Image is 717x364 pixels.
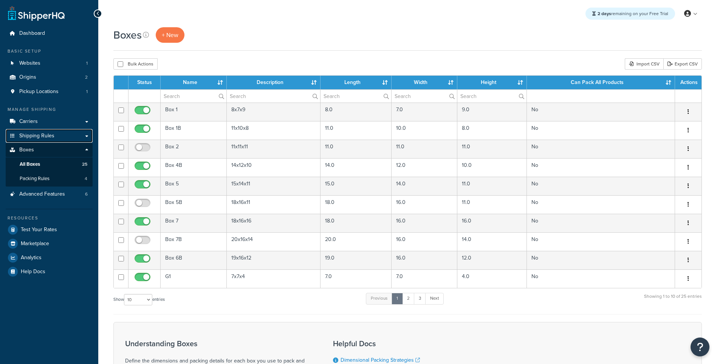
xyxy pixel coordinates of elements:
a: 3 [414,293,426,304]
a: Help Docs [6,265,93,278]
strong: 2 days [598,10,611,17]
td: 11.0 [457,195,527,214]
td: Box 5B [161,195,227,214]
td: 11.0 [321,121,392,140]
span: Origins [19,74,36,81]
span: 1 [86,60,88,67]
li: Websites [6,56,93,70]
td: 11.0 [457,140,527,158]
td: Box 4B [161,158,227,177]
label: Show entries [113,294,165,305]
a: Export CSV [663,58,702,70]
td: No [527,251,675,269]
span: Marketplace [21,241,49,247]
span: Boxes [19,147,34,153]
td: 11x11x11 [227,140,321,158]
li: Origins [6,70,93,84]
a: Boxes [6,143,93,157]
h3: Helpful Docs [333,339,452,348]
td: 11.0 [321,140,392,158]
td: Box 6B [161,251,227,269]
td: 8.0 [321,103,392,121]
a: Dimensional Packing Strategies [341,356,420,364]
li: Pickup Locations [6,85,93,99]
td: 14x12x10 [227,158,321,177]
div: Showing 1 to 10 of 25 entries [644,292,702,308]
td: 16.0 [457,214,527,232]
td: 8x7x9 [227,103,321,121]
h3: Understanding Boxes [125,339,314,348]
a: Next [425,293,444,304]
a: 2 [402,293,415,304]
div: Import CSV [625,58,663,70]
input: Search [227,90,321,103]
span: 1 [86,89,88,95]
th: Description : activate to sort column ascending [227,76,321,89]
th: Length : activate to sort column ascending [321,76,392,89]
td: No [527,103,675,121]
span: 25 [82,161,87,168]
td: 18.0 [321,214,392,232]
span: Packing Rules [20,176,50,182]
td: 7x7x4 [227,269,321,288]
a: Dashboard [6,26,93,40]
div: Basic Setup [6,48,93,54]
a: Packing Rules 4 [6,172,93,186]
td: 7.0 [392,269,457,288]
div: Manage Shipping [6,106,93,113]
td: 16.0 [392,251,457,269]
span: 4 [85,176,87,182]
td: 12.0 [392,158,457,177]
th: Height : activate to sort column ascending [457,76,527,89]
th: Actions [675,76,702,89]
a: ShipperHQ Home [8,6,65,21]
td: 7.0 [321,269,392,288]
td: 18.0 [321,195,392,214]
li: Test Your Rates [6,223,93,236]
span: Test Your Rates [21,227,57,233]
td: 14.0 [457,232,527,251]
input: Search [457,90,527,103]
a: Origins 2 [6,70,93,84]
a: Shipping Rules [6,129,93,143]
td: Box 1 [161,103,227,121]
a: All Boxes 25 [6,157,93,171]
button: Bulk Actions [113,58,158,70]
span: Help Docs [21,269,45,275]
a: Advanced Features 6 [6,187,93,201]
td: 16.0 [392,195,457,214]
input: Search [161,90,226,103]
li: Advanced Features [6,187,93,201]
span: Pickup Locations [19,89,59,95]
span: All Boxes [20,161,40,168]
input: Search [392,90,457,103]
td: 20.0 [321,232,392,251]
td: Box 7B [161,232,227,251]
a: Carriers [6,115,93,129]
a: Analytics [6,251,93,264]
td: 11.0 [392,140,457,158]
td: 8.0 [457,121,527,140]
select: Showentries [124,294,152,305]
li: Boxes [6,143,93,186]
td: Box 1B [161,121,227,140]
a: Previous [366,293,392,304]
td: 4.0 [457,269,527,288]
td: No [527,158,675,177]
a: 1 [392,293,403,304]
span: Websites [19,60,40,67]
td: 10.0 [457,158,527,177]
td: No [527,214,675,232]
th: Name : activate to sort column ascending [161,76,227,89]
li: Marketplace [6,237,93,250]
li: Packing Rules [6,172,93,186]
td: 16.0 [392,214,457,232]
td: No [527,195,675,214]
td: 9.0 [457,103,527,121]
td: 7.0 [392,103,457,121]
